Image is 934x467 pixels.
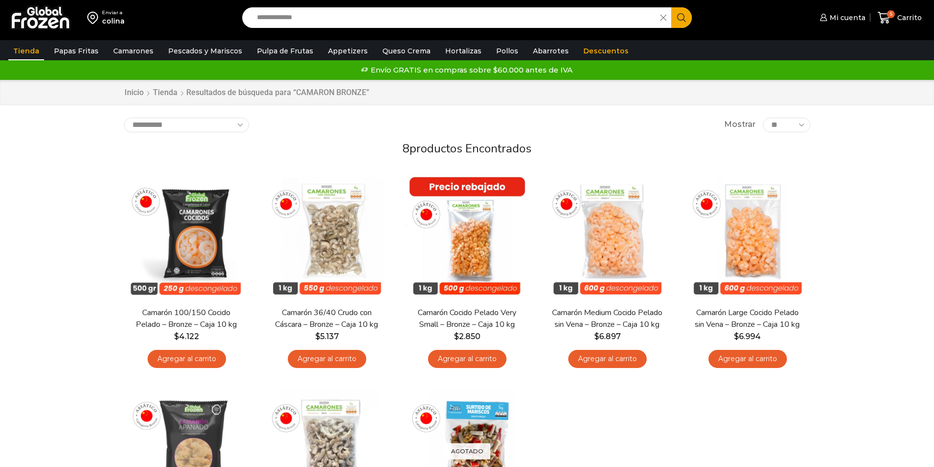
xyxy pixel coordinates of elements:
a: Camarón Large Cocido Pelado sin Vena – Bronze – Caja 10 kg [691,307,804,330]
a: Camarón Cocido Pelado Very Small – Bronze – Caja 10 kg [410,307,523,330]
a: Agregar al carrito: “Camarón Cocido Pelado Very Small - Bronze - Caja 10 kg” [428,350,506,368]
a: Tienda [8,42,44,60]
bdi: 2.850 [454,332,480,341]
div: Enviar a [102,9,125,16]
span: Carrito [895,13,922,23]
a: Queso Crema [378,42,435,60]
a: Pulpa de Frutas [252,42,318,60]
span: $ [594,332,599,341]
span: Mi cuenta [827,13,865,23]
span: $ [174,332,179,341]
span: Mostrar [724,119,756,130]
a: Tienda [152,87,178,98]
a: Appetizers [323,42,373,60]
span: 5 [887,10,895,18]
div: colina [102,16,125,26]
a: Agregar al carrito: “Camarón Large Cocido Pelado sin Vena - Bronze - Caja 10 kg” [708,350,787,368]
a: Camarón 100/150 Cocido Pelado – Bronze – Caja 10 kg [130,307,243,330]
button: Search button [671,7,692,28]
a: Agregar al carrito: “Camarón Medium Cocido Pelado sin Vena - Bronze - Caja 10 kg” [568,350,647,368]
a: Agregar al carrito: “Camarón 100/150 Cocido Pelado - Bronze - Caja 10 kg” [148,350,226,368]
a: 5 Carrito [875,6,924,29]
a: Camarón 36/40 Crudo con Cáscara – Bronze – Caja 10 kg [270,307,383,330]
span: $ [734,332,739,341]
nav: Breadcrumb [124,87,369,98]
h1: Resultados de búsqueda para “CAMARON BRONZE” [186,88,369,97]
img: address-field-icon.svg [87,9,102,26]
span: 8 [403,141,409,156]
bdi: 6.994 [734,332,761,341]
bdi: 6.897 [594,332,621,341]
a: Agregar al carrito: “Camarón 36/40 Crudo con Cáscara - Bronze - Caja 10 kg” [288,350,366,368]
select: Pedido de la tienda [124,118,249,132]
span: productos encontrados [409,141,531,156]
a: Mi cuenta [817,8,865,27]
bdi: 5.137 [315,332,339,341]
span: $ [454,332,459,341]
a: Pollos [491,42,523,60]
bdi: 4.122 [174,332,199,341]
a: Camarones [108,42,158,60]
a: Pescados y Mariscos [163,42,247,60]
p: Agotado [444,443,490,460]
a: Camarón Medium Cocido Pelado sin Vena – Bronze – Caja 10 kg [551,307,663,330]
span: $ [315,332,320,341]
a: Inicio [124,87,144,98]
a: Hortalizas [440,42,486,60]
a: Papas Fritas [49,42,103,60]
a: Abarrotes [528,42,574,60]
a: Descuentos [579,42,633,60]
